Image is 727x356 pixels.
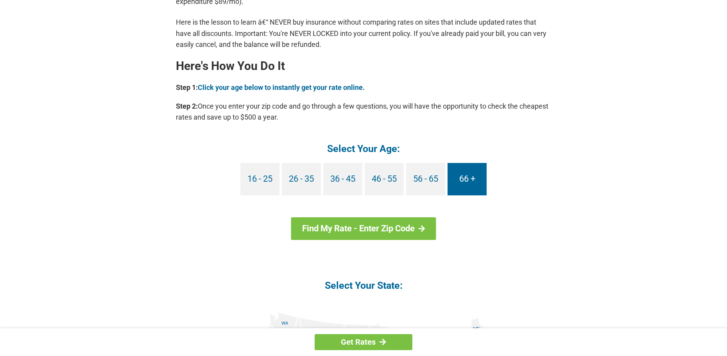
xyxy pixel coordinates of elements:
p: Here is the lesson to learn â€“ NEVER buy insurance without comparing rates on sites that include... [176,17,551,50]
h4: Select Your Age: [176,142,551,155]
p: Once you enter your zip code and go through a few questions, you will have the opportunity to che... [176,101,551,123]
b: Step 2: [176,102,198,110]
a: Find My Rate - Enter Zip Code [291,217,436,240]
a: 66 + [448,163,487,195]
h2: Here's How You Do It [176,60,551,72]
a: 56 - 65 [406,163,445,195]
h4: Select Your State: [176,279,551,292]
a: 46 - 55 [365,163,404,195]
a: 26 - 35 [282,163,321,195]
a: Get Rates [315,334,412,350]
a: 16 - 25 [240,163,279,195]
a: Click your age below to instantly get your rate online. [198,83,365,91]
b: Step 1: [176,83,198,91]
a: 36 - 45 [323,163,362,195]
